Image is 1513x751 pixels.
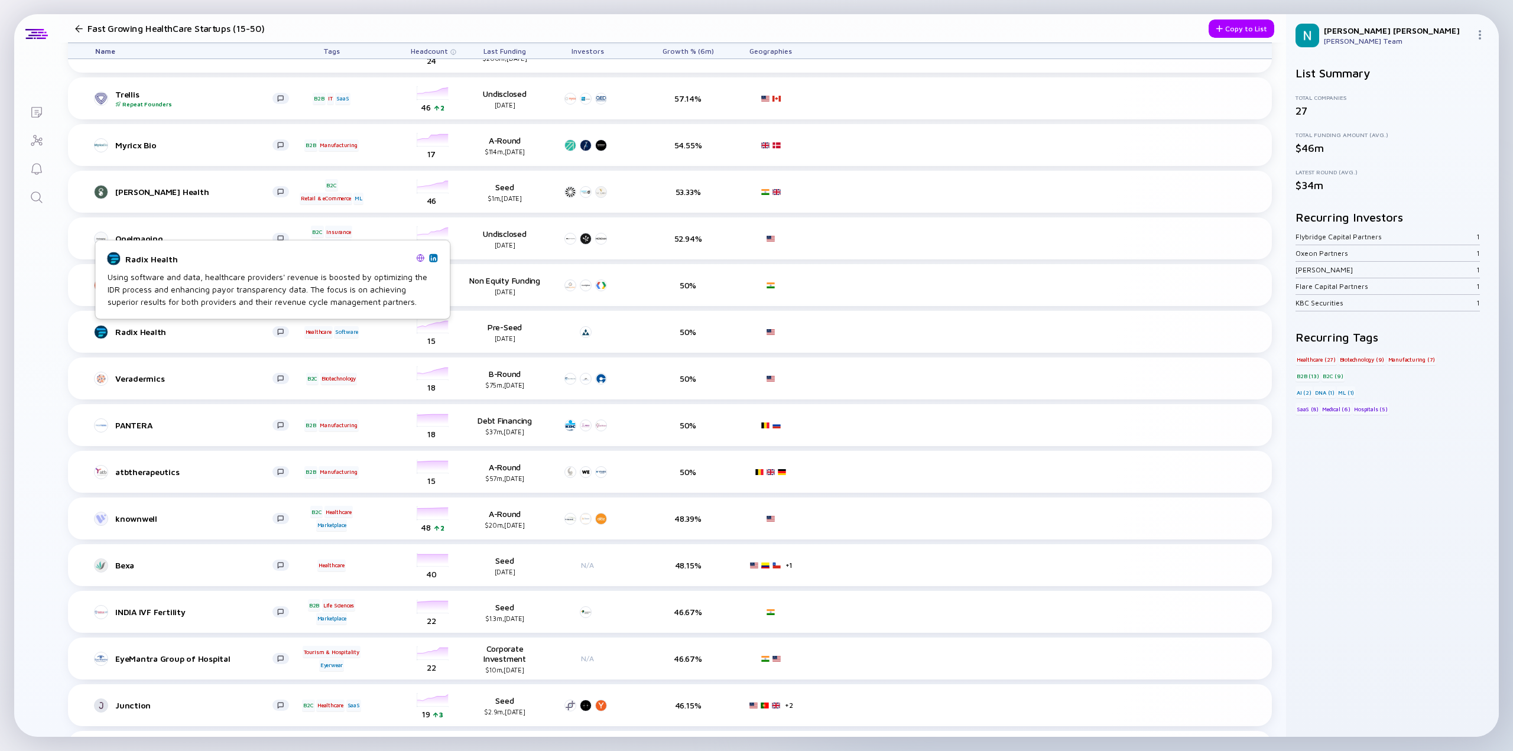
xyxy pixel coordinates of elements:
div: Seed [466,555,543,576]
div: Veradermics [115,373,272,383]
a: Junction [95,698,298,713]
h2: Recurring Tags [1296,330,1489,344]
div: Tags [298,43,365,58]
div: 1 [1476,232,1480,241]
div: [PERSON_NAME] Health [115,187,272,197]
img: India Flag [766,609,775,615]
div: 1 [1476,265,1480,274]
div: SaaS [346,700,361,711]
div: $1.3m, [DATE] [466,615,543,622]
div: [PERSON_NAME] [1296,265,1476,274]
img: Menu [1475,30,1485,40]
img: Germany Flag [777,469,787,475]
div: SaaS (8) [1296,403,1319,415]
img: Belgium Flag [755,469,764,475]
span: Headcount [411,47,448,56]
div: Manufacturing [319,466,358,478]
img: United States Flag [766,516,775,522]
div: Oxeon Partners [1296,249,1476,258]
img: India Flag [761,656,770,662]
div: A-Round [466,509,543,529]
a: PANTERA [95,418,298,433]
div: 1 [1476,298,1480,307]
div: B2B [313,93,325,105]
div: B2B [304,139,317,151]
div: Biotechnology (9) [1339,353,1386,365]
div: 46.15% [650,700,726,710]
div: B2B (13) [1296,370,1320,382]
div: B2C [325,179,337,191]
div: $57m, [DATE] [466,474,543,482]
div: Myricx Bio [115,140,272,150]
div: Hospitals (5) [1353,403,1388,415]
img: United States Flag [766,236,775,242]
div: $46m [1296,142,1489,154]
div: 46.67% [650,607,726,617]
img: India Flag [766,282,775,288]
a: Reminders [14,154,59,182]
div: Undisclosed [466,89,543,109]
div: Seed [466,695,543,716]
div: EyeMantra Group of Hospital [115,654,272,664]
div: INDIA IVF Fertility [115,607,272,617]
div: 1 [1476,249,1480,258]
div: Seed [466,182,543,202]
div: 50% [650,467,726,477]
div: 50% [650,327,726,337]
div: Medical (6) [1321,403,1352,415]
div: Non Equity Funding [466,275,543,295]
div: Debt Financing [466,415,543,435]
div: Undisclosed [466,229,543,249]
div: $114m, [DATE] [466,148,543,155]
div: Tourism & Hospitality [303,646,361,658]
div: Retail & eCommerce [300,193,352,204]
button: Copy to List [1209,19,1274,38]
div: 54.55% [650,140,726,150]
img: United States Flag [749,703,758,708]
div: Radix Health [115,327,272,337]
div: Name [86,43,298,58]
div: Seed [466,602,543,622]
div: Healthcare (27) [1296,353,1337,365]
div: Marketplace [316,613,348,625]
div: $75m, [DATE] [466,381,543,389]
a: [PERSON_NAME] Health [95,185,298,199]
img: Belgium Flag [761,422,770,428]
div: ML (1) [1337,386,1355,398]
img: India Flag [761,189,770,195]
div: PANTERA [115,420,272,430]
a: EyeMantra Group of Hospital [95,652,298,666]
h2: Recurring Investors [1296,210,1489,224]
div: Radix Health [125,253,411,264]
div: knownwell [115,513,272,524]
a: Search [14,182,59,210]
div: B2C [310,506,323,518]
img: Russia Flag [772,422,781,428]
img: United States Flag [749,563,759,568]
div: KBC Securities [1296,298,1476,307]
div: 48.39% [650,513,726,524]
div: Investors [561,43,614,58]
div: Software [334,326,359,338]
div: Healthcare [304,326,333,338]
div: 50% [650,373,726,383]
div: B2C (9) [1322,370,1345,382]
div: A-Round [466,135,543,155]
div: Geographies [744,43,797,58]
img: Radix Health Website [416,253,424,262]
div: Medical Devices [311,239,352,251]
div: Biotechnology [320,373,357,385]
div: 46.67% [650,654,726,664]
img: United States Flag [761,96,770,102]
a: atbtherapeutics [95,465,298,479]
a: OneImaging [95,232,298,246]
span: Last Funding [483,47,526,56]
div: [DATE] [466,241,543,249]
a: Radix Health [95,325,298,339]
div: $2.9m, [DATE] [466,708,543,716]
div: 52.94% [650,233,726,243]
div: B2B [304,466,317,478]
div: Junction [115,700,272,710]
div: B2C [302,700,314,711]
div: Using software and data, healthcare providers' revenue is boosted by optimizing the IDR process a... [108,271,437,308]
